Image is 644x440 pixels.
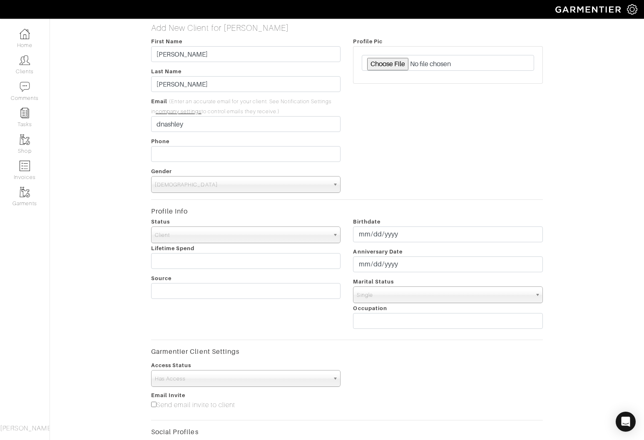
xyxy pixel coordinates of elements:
[353,305,387,311] span: Occupation
[151,428,199,436] strong: Social Profiles
[151,275,172,281] span: Source
[155,227,330,244] span: Client
[551,2,627,17] img: garmentier-logo-header-white-b43fb05a5012e4ada735d5af1a66efaba907eab6374d6393d1fbf88cb4ef424d.png
[353,249,403,255] span: Anniversary Date
[627,4,637,15] img: gear-icon-white-bd11855cb880d31180b6d7d6211b90ccbf57a29d726f0c71d8c61bd08dd39cc2.png
[20,82,30,92] img: comment-icon-a0a6a9ef722e966f86d9cbdc48e553b5cf19dbc54f86b18d962a5391bc8f6eb6.png
[151,98,167,104] span: Email
[353,38,383,45] span: Profile Pic
[151,168,172,174] span: Gender
[20,187,30,197] img: garments-icon-b7da505a4dc4fd61783c78ac3ca0ef83fa9d6f193b1c9dc38574b1d14d53ca28.png
[155,176,330,193] span: [DEMOGRAPHIC_DATA]
[151,402,157,407] input: Send email invite to client
[151,348,239,355] strong: Garmentier Client Settings
[357,287,532,303] span: Single
[20,134,30,145] img: garments-icon-b7da505a4dc4fd61783c78ac3ca0ef83fa9d6f193b1c9dc38574b1d14d53ca28.png
[20,108,30,118] img: reminder-icon-8004d30b9f0a5d33ae49ab947aed9ed385cf756f9e5892f1edd6e32f2345188e.png
[151,362,191,368] span: Access Status
[151,138,169,144] span: Phone
[20,55,30,65] img: clients-icon-6bae9207a08558b7cb47a8932f037763ab4055f8c8b6bfacd5dc20c3e0201464.png
[20,161,30,171] img: orders-icon-0abe47150d42831381b5fb84f609e132dff9fe21cb692f30cb5eec754e2cba89.png
[151,68,182,75] span: Last Name
[151,23,543,33] h5: Add New Client for [PERSON_NAME]
[151,392,186,398] span: Email Invite
[151,400,235,410] label: Send email invite to client
[353,219,380,225] span: Birthdate
[616,412,636,432] div: Open Intercom Messenger
[151,245,195,251] span: Lifetime Spend
[151,219,170,225] span: Status
[156,109,201,114] a: company settings
[155,370,330,387] span: Has Access
[20,29,30,39] img: dashboard-icon-dbcd8f5a0b271acd01030246c82b418ddd0df26cd7fceb0bd07c9910d44c42f6.png
[151,38,183,45] span: First Name
[353,278,394,285] span: Marital Status
[151,99,332,114] span: (Enter an accurate email for your client. See Notification Settings in to control emails they rec...
[151,207,188,215] strong: Profile Info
